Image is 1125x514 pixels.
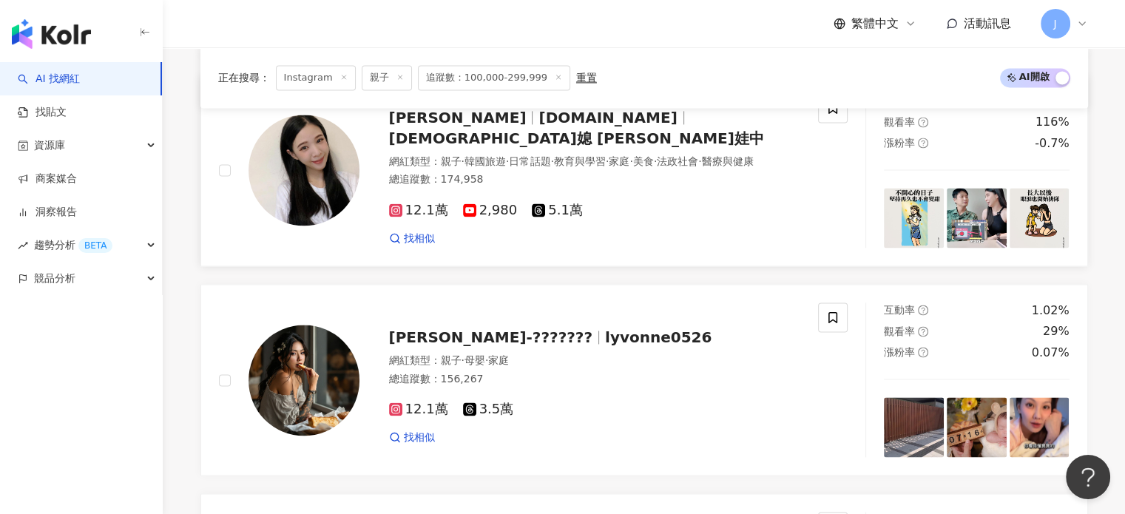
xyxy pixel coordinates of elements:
[389,430,435,445] a: 找相似
[464,354,485,366] span: 母嬰
[34,229,112,262] span: 趨勢分析
[485,354,488,366] span: ·
[884,137,915,149] span: 漲粉率
[606,155,609,167] span: ·
[884,325,915,337] span: 觀看率
[218,72,270,84] span: 正在搜尋 ：
[249,325,359,436] img: KOL Avatar
[34,129,65,162] span: 資源庫
[463,203,518,218] span: 2,980
[18,240,28,251] span: rise
[389,328,592,346] span: [PERSON_NAME]-???????
[200,284,1088,476] a: KOL Avatar[PERSON_NAME]-???????lyvonne0526網紅類型：親子·母嬰·家庭總追蹤數：156,26712.1萬3.5萬找相似互動率question-circle...
[389,354,801,368] div: 網紅類型 ：
[605,328,712,346] span: lyvonne0526
[389,402,448,417] span: 12.1萬
[884,188,944,248] img: post-image
[1010,397,1070,457] img: post-image
[554,155,606,167] span: 教育與學習
[463,402,514,417] span: 3.5萬
[947,188,1007,248] img: post-image
[884,346,915,358] span: 漲粉率
[462,155,464,167] span: ·
[12,19,91,49] img: logo
[18,72,80,87] a: searchAI 找網紅
[488,354,509,366] span: 家庭
[964,16,1011,30] span: 活動訊息
[1066,455,1110,499] iframe: Help Scout Beacon - Open
[918,138,928,148] span: question-circle
[464,155,506,167] span: 韓國旅遊
[654,155,657,167] span: ·
[389,109,527,126] span: [PERSON_NAME]
[18,172,77,186] a: 商案媒合
[1010,188,1070,248] img: post-image
[362,65,412,90] span: 親子
[462,354,464,366] span: ·
[633,155,654,167] span: 美食
[532,203,583,218] span: 5.1萬
[78,238,112,253] div: BETA
[884,304,915,316] span: 互動率
[249,115,359,226] img: KOL Avatar
[389,129,764,147] span: [DEMOGRAPHIC_DATA]媳 [PERSON_NAME]娃中
[404,430,435,445] span: 找相似
[404,231,435,246] span: 找相似
[918,326,928,337] span: question-circle
[884,116,915,128] span: 觀看率
[389,155,801,169] div: 網紅類型 ：
[18,105,67,120] a: 找貼文
[441,354,462,366] span: 親子
[657,155,698,167] span: 法政社會
[629,155,632,167] span: ·
[200,75,1088,266] a: KOL Avatar[PERSON_NAME][DOMAIN_NAME][DEMOGRAPHIC_DATA]媳 [PERSON_NAME]娃中網紅類型：親子·韓國旅遊·日常話題·教育與學習·家庭...
[918,305,928,315] span: question-circle
[441,155,462,167] span: 親子
[609,155,629,167] span: 家庭
[506,155,509,167] span: ·
[1035,135,1069,152] div: -0.7%
[18,205,77,220] a: 洞察報告
[276,65,356,90] span: Instagram
[698,155,701,167] span: ·
[538,109,677,126] span: [DOMAIN_NAME]
[1053,16,1056,32] span: J
[389,203,448,218] span: 12.1萬
[884,397,944,457] img: post-image
[509,155,550,167] span: 日常話題
[1036,114,1070,130] div: 116%
[851,16,899,32] span: 繁體中文
[418,65,570,90] span: 追蹤數：100,000-299,999
[1043,323,1070,339] div: 29%
[702,155,754,167] span: 醫療與健康
[918,117,928,127] span: question-circle
[550,155,553,167] span: ·
[947,397,1007,457] img: post-image
[918,347,928,357] span: question-circle
[389,231,435,246] a: 找相似
[34,262,75,295] span: 競品分析
[1032,345,1070,361] div: 0.07%
[389,172,801,187] div: 總追蹤數 ： 174,958
[576,72,597,84] div: 重置
[1032,302,1070,319] div: 1.02%
[389,372,801,387] div: 總追蹤數 ： 156,267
